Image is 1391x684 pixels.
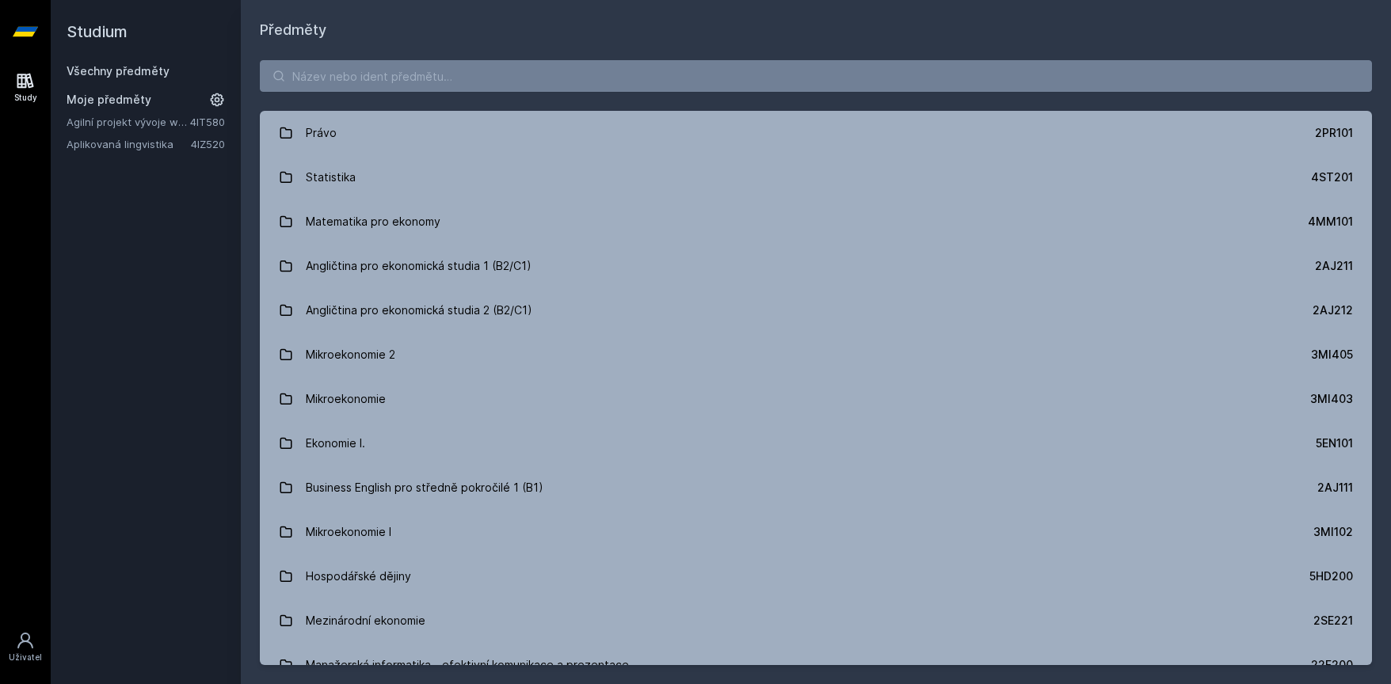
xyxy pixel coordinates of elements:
a: Mikroekonomie 3MI403 [260,377,1372,421]
div: 3MI102 [1313,524,1353,540]
div: 22F200 [1311,657,1353,673]
div: 2SE221 [1313,613,1353,629]
a: Business English pro středně pokročilé 1 (B1) 2AJ111 [260,465,1372,510]
a: Agilní projekt vývoje webové aplikace [67,114,190,130]
div: Angličtina pro ekonomická studia 2 (B2/C1) [306,294,532,326]
div: 4MM101 [1308,214,1353,230]
a: Angličtina pro ekonomická studia 1 (B2/C1) 2AJ211 [260,244,1372,288]
a: 4IZ520 [191,138,225,150]
a: Hospodářské dějiny 5HD200 [260,554,1372,598]
a: Mikroekonomie I 3MI102 [260,510,1372,554]
a: Statistika 4ST201 [260,155,1372,199]
div: Mikroekonomie [306,383,386,415]
div: 5HD200 [1309,568,1353,584]
div: Ekonomie I. [306,427,365,459]
div: Statistika [306,161,356,193]
a: Všechny předměty [67,64,170,78]
div: 5EN101 [1316,435,1353,451]
a: Mezinárodní ekonomie 2SE221 [260,598,1372,643]
a: Mikroekonomie 2 3MI405 [260,332,1372,377]
div: Business English pro středně pokročilé 1 (B1) [306,472,543,503]
div: 2PR101 [1315,125,1353,141]
div: Mikroekonomie 2 [306,339,395,370]
div: Hospodářské dějiny [306,560,411,592]
div: Angličtina pro ekonomická studia 1 (B2/C1) [306,250,532,282]
span: Moje předměty [67,92,151,108]
div: Mezinárodní ekonomie [306,605,425,636]
div: 2AJ211 [1315,258,1353,274]
a: Study [3,63,48,112]
div: Uživatel [9,652,42,663]
div: Mikroekonomie I [306,516,391,548]
a: Uživatel [3,623,48,671]
div: Manažerská informatika - efektivní komunikace a prezentace [306,649,629,681]
div: Study [14,92,37,104]
input: Název nebo ident předmětu… [260,60,1372,92]
div: Právo [306,117,337,149]
a: Aplikovaná lingvistika [67,136,191,152]
h1: Předměty [260,19,1372,41]
div: 3MI405 [1311,347,1353,363]
a: Právo 2PR101 [260,111,1372,155]
div: Matematika pro ekonomy [306,206,440,237]
a: 4IT580 [190,116,225,128]
div: 4ST201 [1311,169,1353,185]
a: Matematika pro ekonomy 4MM101 [260,199,1372,244]
div: 2AJ111 [1317,480,1353,496]
div: 3MI403 [1310,391,1353,407]
a: Angličtina pro ekonomická studia 2 (B2/C1) 2AJ212 [260,288,1372,332]
a: Ekonomie I. 5EN101 [260,421,1372,465]
div: 2AJ212 [1313,302,1353,318]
